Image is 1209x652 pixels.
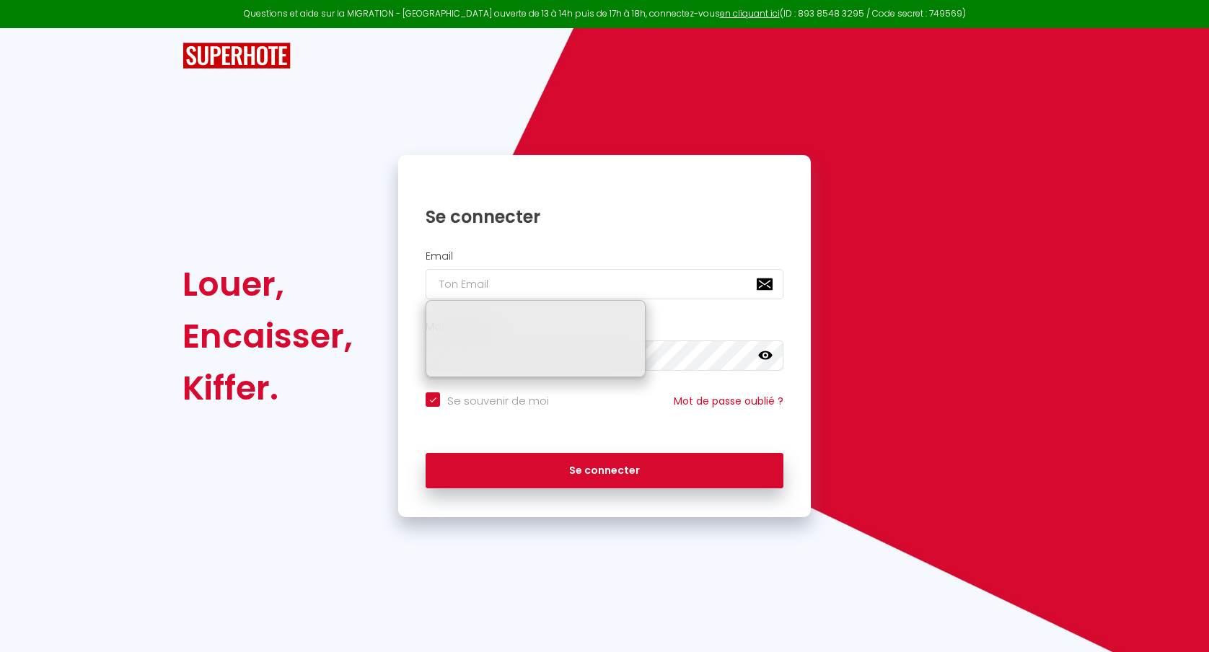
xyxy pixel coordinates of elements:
[720,7,780,19] a: en cliquant ici
[674,394,783,408] a: Mot de passe oublié ?
[183,310,353,362] div: Encaisser,
[426,453,783,489] button: Se connecter
[426,206,783,228] h1: Se connecter
[183,258,353,310] div: Louer,
[183,362,353,414] div: Kiffer.
[426,269,783,299] input: Ton Email
[183,43,291,69] img: SuperHote logo
[426,250,783,263] h2: Email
